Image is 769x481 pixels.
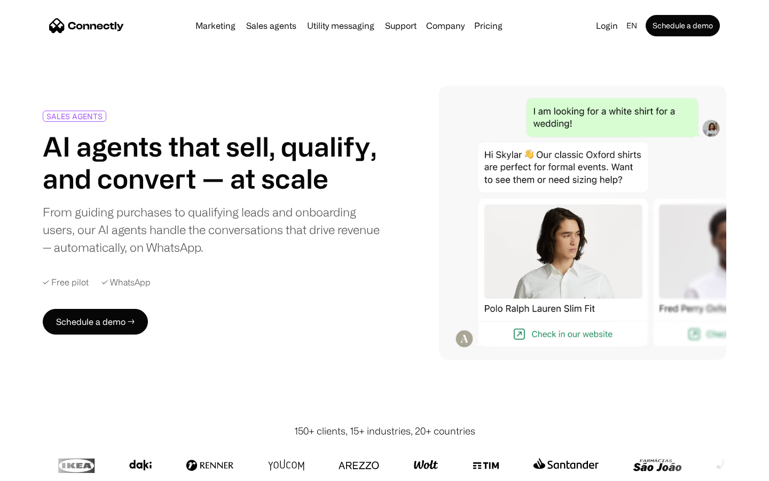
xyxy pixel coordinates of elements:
[426,18,465,33] div: Company
[626,18,637,33] div: en
[49,18,124,34] a: home
[470,21,507,30] a: Pricing
[622,18,644,33] div: en
[303,21,379,30] a: Utility messaging
[592,18,622,33] a: Login
[242,21,301,30] a: Sales agents
[21,462,64,477] ul: Language list
[43,309,148,335] a: Schedule a demo →
[46,112,103,120] div: SALES AGENTS
[43,203,380,256] div: From guiding purchases to qualifying leads and onboarding users, our AI agents handle the convers...
[101,277,151,288] div: ✓ WhatsApp
[191,21,240,30] a: Marketing
[43,277,89,288] div: ✓ Free pilot
[646,15,720,36] a: Schedule a demo
[43,130,380,195] h1: AI agents that sell, qualify, and convert — at scale
[423,18,468,33] div: Company
[294,424,475,438] div: 150+ clients, 15+ industries, 20+ countries
[11,461,64,477] aside: Language selected: English
[381,21,421,30] a: Support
